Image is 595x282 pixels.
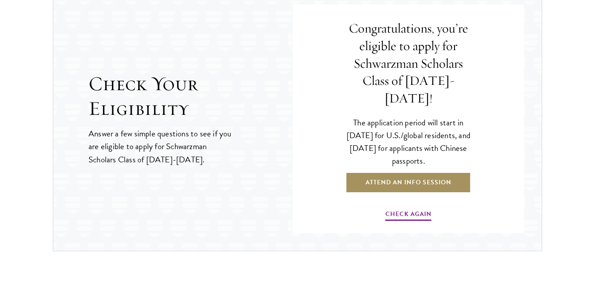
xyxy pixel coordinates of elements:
p: The application period will start in [DATE] for U.S./global residents, and [DATE] for applicants ... [341,116,476,167]
p: Answer a few simple questions to see if you are eligible to apply for Schwarzman Scholars Class o... [89,127,233,165]
a: Attend an Info Session [346,172,471,193]
h2: Check Your Eligibility [89,72,293,121]
a: Check Again [385,209,432,222]
h4: Congratulations, you’re eligible to apply for Schwarzman Scholars Class of [DATE]-[DATE]! [341,20,476,107]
